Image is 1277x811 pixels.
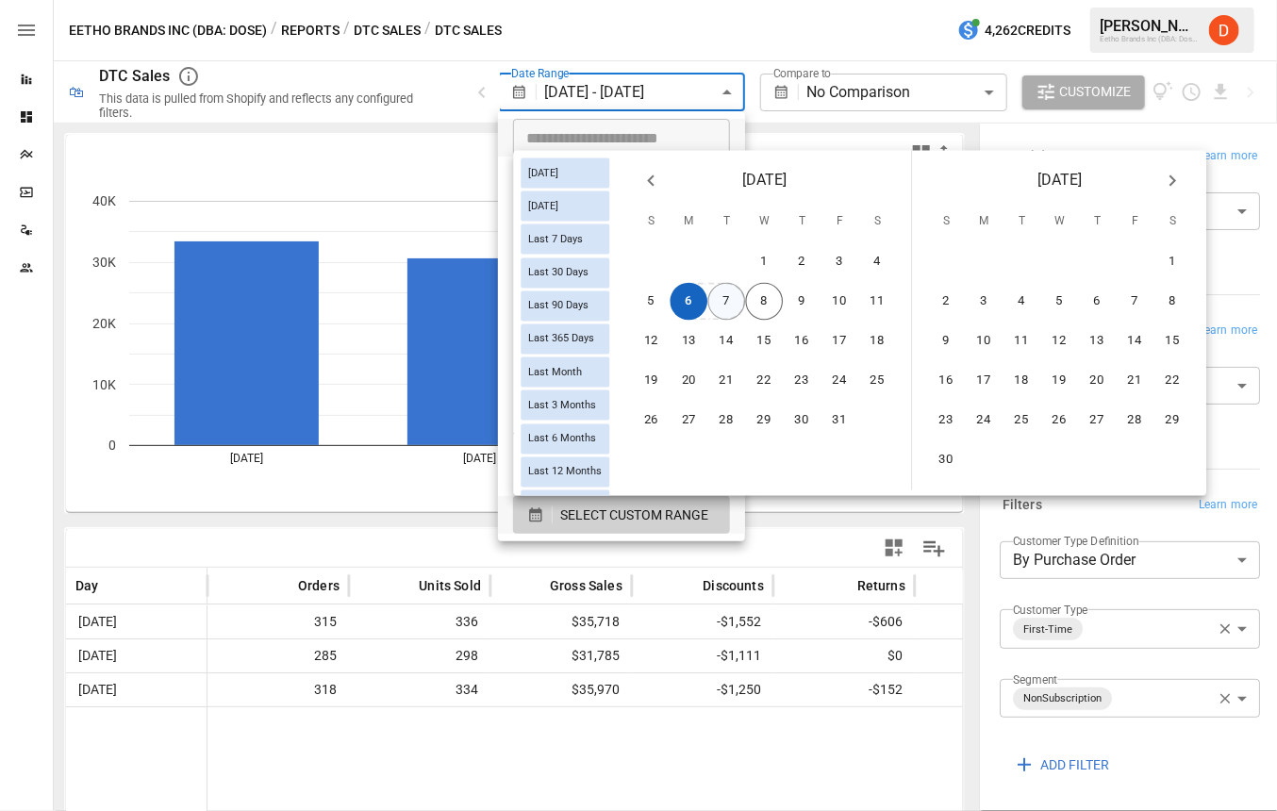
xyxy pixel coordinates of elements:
[708,402,746,439] button: 28
[498,383,745,421] li: Month to Date
[521,433,604,445] span: Last 6 Months
[521,233,590,245] span: Last 7 Days
[1117,283,1154,321] button: 7
[821,362,859,400] button: 24
[967,204,1001,241] span: Monday
[1079,323,1117,360] button: 13
[633,283,671,321] button: 5
[633,402,671,439] button: 26
[821,283,859,321] button: 10
[521,224,609,255] div: Last 7 Days
[928,283,966,321] button: 2
[498,157,745,194] li: [DATE]
[632,162,670,200] button: Previous month
[746,243,784,281] button: 1
[859,362,897,400] button: 25
[521,257,609,288] div: Last 30 Days
[708,323,746,360] button: 14
[671,283,708,321] button: 6
[1041,362,1079,400] button: 19
[1003,323,1041,360] button: 11
[1003,402,1041,439] button: 25
[859,323,897,360] button: 18
[521,366,589,378] span: Last Month
[521,290,609,321] div: Last 90 Days
[859,243,897,281] button: 4
[708,283,746,321] button: 7
[1154,323,1192,360] button: 15
[633,323,671,360] button: 12
[513,496,730,534] button: SELECT CUSTOM RANGE
[498,345,745,383] li: Last 12 Months
[928,402,966,439] button: 23
[521,399,604,411] span: Last 3 Months
[708,362,746,400] button: 21
[929,204,963,241] span: Sunday
[1154,362,1192,400] button: 22
[498,270,745,307] li: Last 3 Months
[1003,362,1041,400] button: 18
[1041,323,1079,360] button: 12
[860,204,894,241] span: Saturday
[1154,402,1192,439] button: 29
[821,243,859,281] button: 3
[498,458,745,496] li: Last Quarter
[521,466,609,478] span: Last 12 Months
[521,158,609,189] div: [DATE]
[521,390,609,421] div: Last 3 Months
[671,402,708,439] button: 27
[746,362,784,400] button: 22
[709,204,743,241] span: Tuesday
[928,323,966,360] button: 9
[1080,204,1114,241] span: Thursday
[785,204,819,241] span: Thursday
[672,204,705,241] span: Monday
[634,204,668,241] span: Sunday
[671,323,708,360] button: 13
[521,200,566,212] span: [DATE]
[746,323,784,360] button: 15
[521,489,609,520] div: Last Year
[1117,323,1154,360] button: 14
[521,323,609,354] div: Last 365 Days
[521,456,609,487] div: Last 12 Months
[1079,402,1117,439] button: 27
[521,357,609,388] div: Last Month
[521,333,602,345] span: Last 365 Days
[1117,362,1154,400] button: 21
[966,362,1003,400] button: 17
[1117,402,1154,439] button: 28
[742,168,787,194] span: [DATE]
[1037,168,1082,194] span: [DATE]
[1041,402,1079,439] button: 26
[498,232,745,270] li: Last 30 Days
[521,267,596,279] span: Last 30 Days
[966,402,1003,439] button: 24
[822,204,856,241] span: Friday
[746,402,784,439] button: 29
[966,283,1003,321] button: 3
[1154,283,1192,321] button: 8
[521,191,609,222] div: [DATE]
[1079,283,1117,321] button: 6
[784,243,821,281] button: 2
[560,504,708,527] span: SELECT CUSTOM RANGE
[1154,243,1192,281] button: 1
[784,402,821,439] button: 30
[521,167,566,179] span: [DATE]
[966,323,1003,360] button: 10
[498,194,745,232] li: Last 7 Days
[784,283,821,321] button: 9
[498,307,745,345] li: Last 6 Months
[1042,204,1076,241] span: Wednesday
[498,421,745,458] li: This Quarter
[1003,283,1041,321] button: 4
[821,402,859,439] button: 31
[1118,204,1152,241] span: Friday
[521,300,596,312] span: Last 90 Days
[784,323,821,360] button: 16
[859,283,897,321] button: 11
[1041,283,1079,321] button: 5
[747,204,781,241] span: Wednesday
[1079,362,1117,400] button: 20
